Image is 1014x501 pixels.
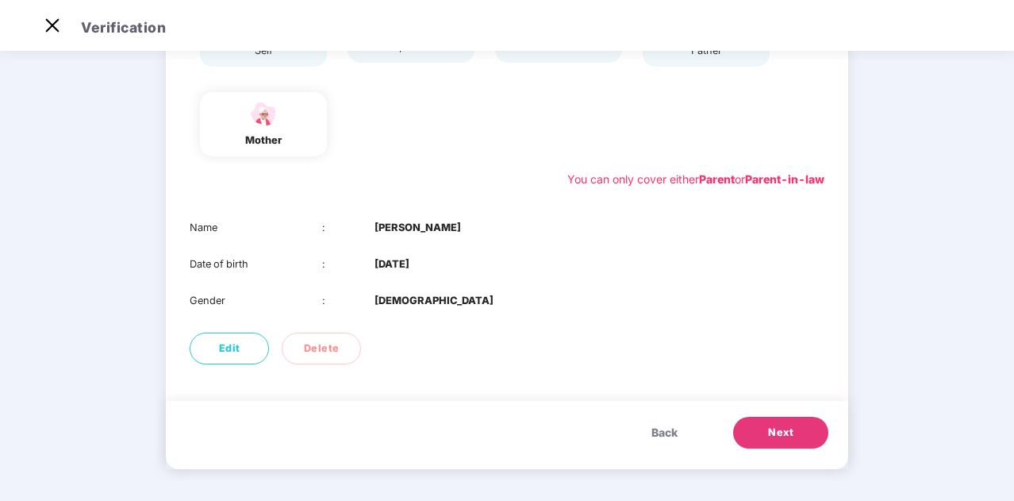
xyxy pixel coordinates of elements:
div: Gender [190,293,322,309]
b: Parent-in-law [745,172,824,186]
div: self [244,43,283,59]
button: Next [733,417,828,449]
div: Name [190,220,322,236]
div: : [322,256,375,272]
span: Delete [304,341,340,356]
button: Back [636,417,693,449]
div: father [686,43,726,59]
div: Date of birth [190,256,322,272]
b: [PERSON_NAME] [374,220,461,236]
div: mother [244,133,283,148]
button: Delete [282,333,361,364]
b: [DATE] [374,256,409,272]
span: Back [651,424,678,441]
div: : [322,293,375,309]
span: Next [768,425,793,441]
b: Parent [699,172,735,186]
div: : [322,220,375,236]
div: You can only cover either or [567,171,824,188]
b: [DEMOGRAPHIC_DATA] [374,293,494,309]
button: Edit [190,333,269,364]
span: Edit [219,341,240,356]
img: svg+xml;base64,PHN2ZyB4bWxucz0iaHR0cDovL3d3dy53My5vcmcvMjAwMC9zdmciIHdpZHRoPSI1NCIgaGVpZ2h0PSIzOC... [244,100,283,128]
